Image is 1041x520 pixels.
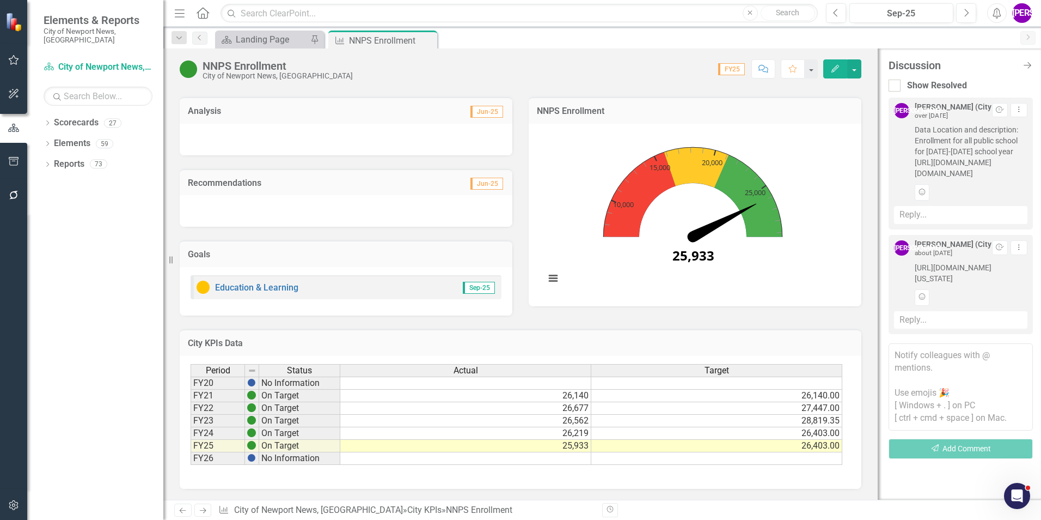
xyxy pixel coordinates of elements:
div: Reply... [894,206,1027,224]
td: On Target [259,440,340,452]
img: ClearPoint Strategy [5,13,25,32]
img: 6PwNOvwPkPYK2NOI6LoAAAAASUVORK5CYII= [247,416,256,425]
span: Actual [454,366,478,376]
td: FY24 [191,427,245,440]
div: Chart. Highcharts interactive chart. [540,132,850,295]
div: Discussion [889,59,1016,71]
td: FY22 [191,402,245,415]
td: FY25 [191,440,245,452]
div: [PERSON_NAME] [894,103,909,118]
small: City of Newport News, [GEOGRAPHIC_DATA] [44,27,152,45]
div: NNPS Enrollment [446,505,512,515]
td: FY26 [191,452,245,465]
a: Elements [54,137,90,150]
span: Jun-25 [470,178,503,190]
small: over [DATE] [915,112,948,119]
td: On Target [259,427,340,440]
button: Sep-25 [849,3,953,23]
span: Target [705,366,729,376]
img: 6PwNOvwPkPYK2NOI6LoAAAAASUVORK5CYII= [247,441,256,450]
input: Search Below... [44,87,152,106]
span: Period [206,366,230,376]
span: Jun-25 [470,106,503,118]
td: No Information [259,452,340,465]
a: City of Newport News, [GEOGRAPHIC_DATA] [44,61,152,74]
td: 26,403.00 [591,440,842,452]
span: Elements & Reports [44,14,152,27]
h3: NNPS Enrollment [537,106,853,116]
td: 26,219 [340,427,591,440]
button: View chart menu, Chart [546,271,561,286]
text: 25,933 [672,246,714,264]
td: FY20 [191,377,245,390]
span: Data Location and description: Enrollment for all public school for [DATE]-[DATE] school year [UR... [915,124,1027,179]
a: Reports [54,158,84,171]
td: No Information [259,377,340,390]
span: Search [776,8,799,17]
div: Show Resolved [907,80,967,92]
a: City of Newport News, [GEOGRAPHIC_DATA] [234,505,403,515]
span: Sep-25 [463,282,495,294]
text: 10,000 [613,199,634,209]
div: NNPS Enrollment [203,60,353,72]
small: about [DATE] [915,249,952,257]
img: Caution [197,281,210,294]
a: Landing Page [218,33,308,46]
div: » » [218,504,594,517]
img: BgCOk07PiH71IgAAAABJRU5ErkJggg== [247,378,256,387]
td: 26,140.00 [591,390,842,402]
td: On Target [259,415,340,427]
td: On Target [259,390,340,402]
td: FY23 [191,415,245,427]
td: 27,447.00 [591,402,842,415]
div: 27 [104,118,121,128]
div: Sep-25 [853,7,950,20]
text: 25,000 [745,187,766,197]
div: Reply... [894,311,1027,329]
a: City KPIs [407,505,442,515]
h3: Recommendations [188,178,405,188]
td: 26,403.00 [591,427,842,440]
img: On Target [180,61,197,78]
div: Landing Page [236,33,308,46]
td: 28,819.35 [591,415,842,427]
path: 25,933. Actual. [690,199,759,241]
input: Search ClearPoint... [221,4,818,23]
img: 6PwNOvwPkPYK2NOI6LoAAAAASUVORK5CYII= [247,403,256,412]
button: Add Comment [889,439,1033,459]
button: Search [761,5,815,21]
div: 73 [90,160,107,169]
span: FY25 [718,63,745,75]
h3: City KPIs Data [188,338,853,348]
span: Status [287,366,312,376]
img: 6PwNOvwPkPYK2NOI6LoAAAAASUVORK5CYII= [247,428,256,437]
div: 59 [96,139,113,148]
span: [URL][DOMAIN_NAME][US_STATE] [915,262,1027,284]
iframe: Intercom live chat [1004,483,1030,509]
text: 20,000 [702,158,722,167]
img: 6PwNOvwPkPYK2NOI6LoAAAAASUVORK5CYII= [247,391,256,400]
div: City of Newport News, [GEOGRAPHIC_DATA] [203,72,353,80]
svg: Interactive chart [540,132,846,295]
td: On Target [259,402,340,415]
td: FY21 [191,390,245,402]
a: Education & Learning [215,282,298,293]
img: BgCOk07PiH71IgAAAABJRU5ErkJggg== [247,454,256,462]
td: 25,933 [340,440,591,452]
div: NNPS Enrollment [349,34,434,47]
h3: Goals [188,250,504,259]
img: 8DAGhfEEPCf229AAAAAElFTkSuQmCC [248,366,256,375]
div: [PERSON_NAME] [894,240,909,256]
td: 26,677 [340,402,591,415]
td: 26,140 [340,390,591,402]
td: 26,562 [340,415,591,427]
a: Scorecards [54,117,99,129]
h3: Analysis [188,106,345,116]
text: 15,000 [650,162,670,172]
button: [PERSON_NAME] [1012,3,1032,23]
